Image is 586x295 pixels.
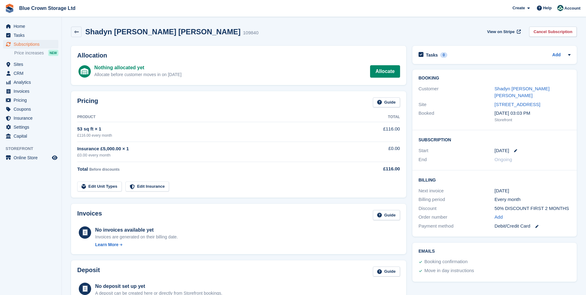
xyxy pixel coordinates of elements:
[17,3,78,13] a: Blue Crown Storage Ltd
[419,76,571,81] h2: Booking
[487,29,515,35] span: View on Stripe
[350,142,400,162] td: £0.00
[77,267,100,277] h2: Deposit
[3,114,58,122] a: menu
[14,153,51,162] span: Online Store
[51,154,58,161] a: Preview store
[77,133,350,138] div: £116.00 every month
[419,223,495,230] div: Payment method
[557,5,563,11] img: John Marshall
[14,78,51,87] span: Analytics
[48,50,58,56] div: NEW
[3,69,58,78] a: menu
[485,27,522,37] a: View on Stripe
[564,5,580,11] span: Account
[424,258,468,266] div: Booking confirmation
[3,87,58,96] a: menu
[419,136,571,143] h2: Subscription
[3,78,58,87] a: menu
[95,242,178,248] a: Learn More
[77,182,122,192] a: Edit Unit Types
[3,31,58,40] a: menu
[6,146,61,152] span: Storefront
[543,5,552,11] span: Help
[77,126,350,133] div: 53 sq ft × 1
[350,165,400,173] div: £116.00
[350,112,400,122] th: Total
[495,223,571,230] div: Debit/Credit Card
[373,97,400,108] a: Guide
[419,196,495,203] div: Billing period
[95,242,118,248] div: Learn More
[5,4,14,13] img: stora-icon-8386f47178a22dfd0bd8f6a31ec36ba5ce8667c1dd55bd0f319d3a0aa187defe.svg
[94,71,181,78] div: Allocate before customer moves in on [DATE]
[14,123,51,131] span: Settings
[419,147,495,154] div: Start
[512,5,525,11] span: Create
[14,60,51,69] span: Sites
[419,187,495,195] div: Next invoice
[419,101,495,108] div: Site
[77,210,102,220] h2: Invoices
[373,267,400,277] a: Guide
[495,196,571,203] div: Every month
[3,105,58,113] a: menu
[419,110,495,123] div: Booked
[3,132,58,140] a: menu
[495,187,571,195] div: [DATE]
[95,226,178,234] div: No invoices available yet
[495,147,509,154] time: 2025-09-24 00:00:00 UTC
[3,60,58,69] a: menu
[77,166,88,172] span: Total
[85,28,241,36] h2: Shadyn [PERSON_NAME] [PERSON_NAME]
[14,105,51,113] span: Coupons
[14,132,51,140] span: Capital
[419,177,571,183] h2: Billing
[3,40,58,49] a: menu
[14,40,51,49] span: Subscriptions
[125,182,169,192] a: Edit Insurance
[419,156,495,163] div: End
[426,52,438,58] h2: Tasks
[14,31,51,40] span: Tasks
[77,112,350,122] th: Product
[14,22,51,31] span: Home
[243,29,259,36] div: 109840
[495,157,512,162] span: Ongoing
[424,267,474,275] div: Move in day instructions
[77,152,350,158] div: £0.00 every month
[14,96,51,105] span: Pricing
[14,69,51,78] span: CRM
[77,52,400,59] h2: Allocation
[373,210,400,220] a: Guide
[440,52,447,58] div: 0
[77,97,98,108] h2: Pricing
[94,64,181,71] div: Nothing allocated yet
[95,234,178,240] div: Invoices are generated on their billing date.
[350,122,400,142] td: £116.00
[89,167,120,172] span: Before discounts
[495,117,571,123] div: Storefront
[419,85,495,99] div: Customer
[3,22,58,31] a: menu
[3,153,58,162] a: menu
[552,52,561,59] a: Add
[3,96,58,105] a: menu
[495,86,550,98] a: Shadyn [PERSON_NAME] [PERSON_NAME]
[77,145,350,152] div: Insurance £5,000.00 × 1
[14,49,58,56] a: Price increases NEW
[495,110,571,117] div: [DATE] 03:03 PM
[419,249,571,254] h2: Emails
[495,205,571,212] div: 50% DISCOUNT FIRST 2 MONTHS
[14,50,44,56] span: Price increases
[419,205,495,212] div: Discount
[14,114,51,122] span: Insurance
[3,123,58,131] a: menu
[419,214,495,221] div: Order number
[529,27,577,37] a: Cancel Subscription
[495,102,540,107] a: [STREET_ADDRESS]
[14,87,51,96] span: Invoices
[370,65,400,78] a: Allocate
[95,283,222,290] div: No deposit set up yet
[495,214,503,221] a: Add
